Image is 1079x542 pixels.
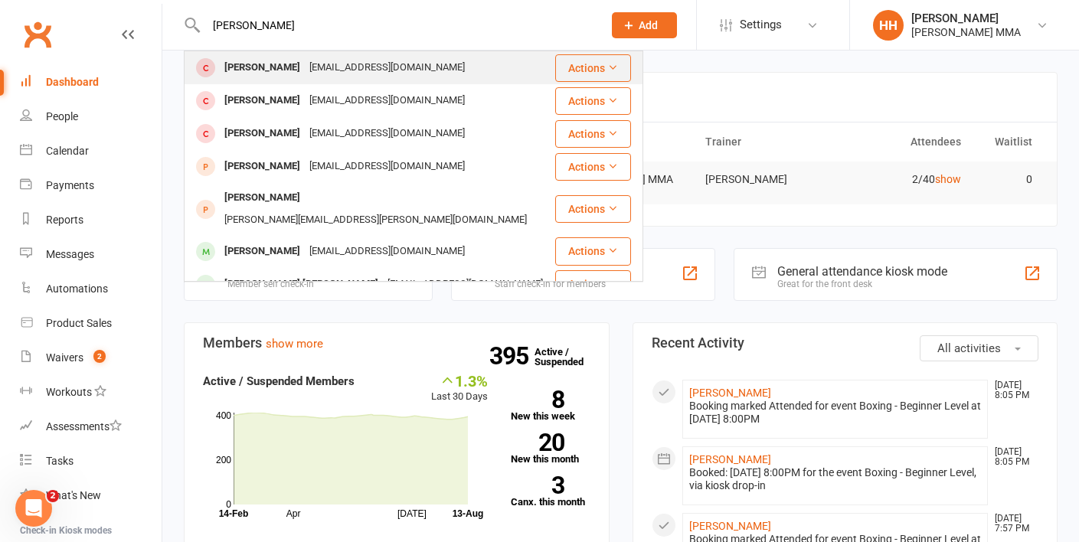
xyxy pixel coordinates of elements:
[20,341,162,375] a: Waivers 2
[46,179,94,191] div: Payments
[203,335,590,351] h3: Members
[46,145,89,157] div: Calendar
[46,248,94,260] div: Messages
[777,279,947,289] div: Great for the front desk
[639,19,658,31] span: Add
[203,374,355,388] strong: Active / Suspended Members
[46,76,99,88] div: Dashboard
[489,344,535,367] strong: 395
[911,11,1021,25] div: [PERSON_NAME]
[20,272,162,306] a: Automations
[937,341,1001,355] span: All activities
[555,195,631,223] button: Actions
[227,279,322,289] div: Member self check-in
[692,122,833,162] th: Trainer
[93,350,106,363] span: 2
[692,162,833,198] td: [PERSON_NAME]
[46,386,92,398] div: Workouts
[431,372,488,389] div: 1.3%
[920,335,1038,361] button: All activities
[20,375,162,410] a: Workouts
[873,10,904,41] div: HH
[431,372,488,405] div: Last 30 Days
[689,453,771,465] a: [PERSON_NAME]
[511,388,564,411] strong: 8
[20,410,162,444] a: Assessments
[220,273,383,295] div: [PERSON_NAME] [PERSON_NAME]
[511,433,590,464] a: 20New this month
[305,240,469,263] div: [EMAIL_ADDRESS][DOMAIN_NAME]
[777,264,947,279] div: General attendance kiosk mode
[555,237,631,265] button: Actions
[935,173,961,185] a: show
[689,400,982,426] div: Booking marked Attended for event Boxing - Beginner Level at [DATE] 8:00PM
[46,420,122,433] div: Assessments
[305,122,469,145] div: [EMAIL_ADDRESS][DOMAIN_NAME]
[689,387,771,399] a: [PERSON_NAME]
[20,237,162,272] a: Messages
[15,490,52,527] iframe: Intercom live chat
[266,337,323,351] a: show more
[305,57,469,79] div: [EMAIL_ADDRESS][DOMAIN_NAME]
[20,306,162,341] a: Product Sales
[555,120,631,148] button: Actions
[20,65,162,100] a: Dashboard
[305,155,469,178] div: [EMAIL_ADDRESS][DOMAIN_NAME]
[975,162,1046,198] td: 0
[511,431,564,454] strong: 20
[46,214,83,226] div: Reports
[20,478,162,513] a: What's New
[201,15,592,36] input: Search...
[495,279,606,289] div: Staff check-in for members
[46,317,112,329] div: Product Sales
[20,134,162,168] a: Calendar
[833,122,975,162] th: Attendees
[652,335,1039,351] h3: Recent Activity
[555,87,631,115] button: Actions
[46,351,83,364] div: Waivers
[833,162,975,198] td: 2/40
[975,122,1046,162] th: Waitlist
[555,153,631,181] button: Actions
[46,489,101,501] div: What's New
[383,273,548,295] div: [EMAIL_ADDRESS][DOMAIN_NAME]
[46,282,108,295] div: Automations
[220,90,305,112] div: [PERSON_NAME]
[555,54,631,82] button: Actions
[20,168,162,203] a: Payments
[47,490,59,502] span: 2
[220,187,305,209] div: [PERSON_NAME]
[220,122,305,145] div: [PERSON_NAME]
[220,240,305,263] div: [PERSON_NAME]
[305,90,469,112] div: [EMAIL_ADDRESS][DOMAIN_NAME]
[511,476,590,507] a: 3Canx. this month
[511,390,590,421] a: 8New this week
[46,110,78,122] div: People
[535,335,602,378] a: 395Active / Suspended
[20,444,162,478] a: Tasks
[20,203,162,237] a: Reports
[987,380,1038,400] time: [DATE] 8:05 PM
[511,474,564,497] strong: 3
[689,466,982,492] div: Booked: [DATE] 8:00PM for the event Boxing - Beginner Level, via kiosk drop-in
[20,100,162,134] a: People
[987,514,1038,534] time: [DATE] 7:57 PM
[220,155,305,178] div: [PERSON_NAME]
[612,12,677,38] button: Add
[220,57,305,79] div: [PERSON_NAME]
[46,455,74,467] div: Tasks
[555,270,631,298] button: Actions
[987,447,1038,467] time: [DATE] 8:05 PM
[18,15,57,54] a: Clubworx
[740,8,782,42] span: Settings
[220,209,531,231] div: [PERSON_NAME][EMAIL_ADDRESS][PERSON_NAME][DOMAIN_NAME]
[689,520,771,532] a: [PERSON_NAME]
[911,25,1021,39] div: [PERSON_NAME] MMA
